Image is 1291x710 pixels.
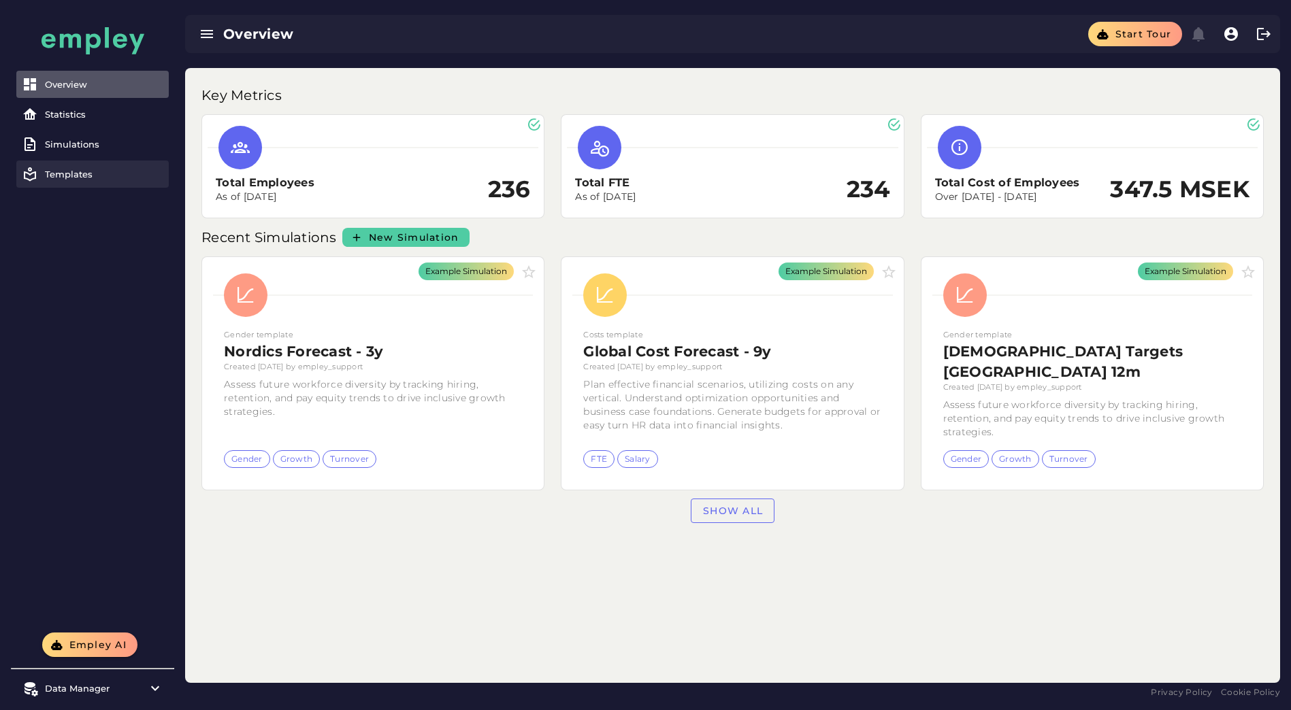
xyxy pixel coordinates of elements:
p: As of [DATE] [575,190,636,204]
a: Templates [16,160,169,188]
div: Templates [45,169,163,180]
span: Start tour [1114,28,1171,40]
h3: Total FTE [575,175,636,190]
p: Key Metrics [201,84,284,106]
div: Statistics [45,109,163,120]
span: New Simulation [368,231,459,243]
p: Recent Simulations [201,226,340,248]
a: Overview [16,71,169,98]
div: Data Manager [45,683,140,694]
a: Show all [691,498,774,523]
p: As of [DATE] [216,190,314,204]
a: Statistics [16,101,169,128]
button: Start tour [1088,22,1182,46]
p: Over [DATE] - [DATE] [935,190,1080,204]
div: Overview [223,24,656,44]
span: Empley AI [68,639,127,651]
a: Cookie Policy [1221,686,1280,699]
div: Overview [45,79,163,90]
h3: Total Cost of Employees [935,175,1080,190]
button: Empley AI [42,632,137,657]
a: Privacy Policy [1151,686,1213,699]
h2: 236 [488,176,531,203]
span: Show all [702,505,763,517]
a: Simulations [16,131,169,158]
h3: Total Employees [216,175,314,190]
h2: 234 [847,176,890,203]
a: New Simulation [342,228,470,247]
div: Simulations [45,139,163,150]
h2: 347.5 MSEK [1110,176,1249,203]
